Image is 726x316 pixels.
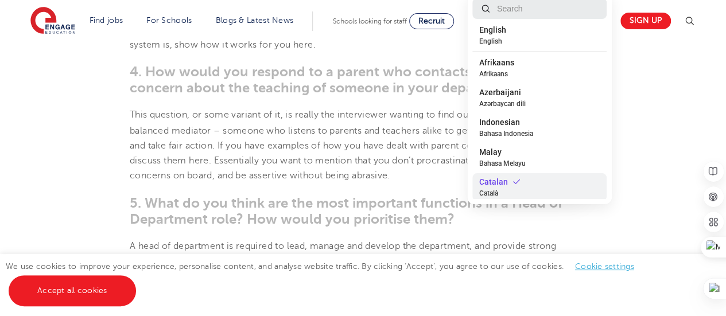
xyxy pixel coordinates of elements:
[130,64,569,96] span: 4. How would you respond to a parent who contacts you to express concern about the teaching of so...
[146,16,192,25] a: For Schools
[216,16,294,25] a: Blogs & Latest News
[30,7,75,36] img: Engage Education
[130,240,591,296] span: A head of department is required to lead, manage and develop the department, and provide strong a...
[9,275,136,306] a: Accept all cookies
[409,13,454,29] a: Recruit
[620,13,671,29] a: Sign up
[333,17,407,25] span: Schools looking for staff
[418,17,445,25] span: Recruit
[90,16,123,25] a: Find jobs
[6,262,646,295] span: We use cookies to improve your experience, personalise content, and analyse website traffic. By c...
[575,262,634,271] a: Cookie settings
[130,194,562,227] span: 5. What do you think are the most important functions in a Head of Department role? How would you...
[130,110,592,180] span: This question, or some variant of it, is really the interviewer wanting to find out how you can b...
